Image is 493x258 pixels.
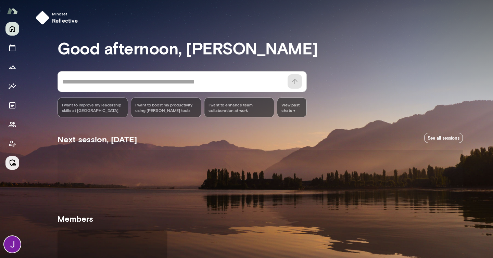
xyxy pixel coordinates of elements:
span: Mindset [52,11,78,16]
button: Documents [5,99,19,112]
button: Members [5,118,19,131]
button: Client app [5,137,19,151]
img: mindset [36,11,49,25]
div: I want to enhance team collaboration at work [204,98,275,117]
span: I want to boost my productivity using [PERSON_NAME] tools [135,102,197,113]
button: Manage [5,156,19,170]
img: Jocelyn Grodin [4,236,21,253]
span: I want to improve my leadership skills at [GEOGRAPHIC_DATA] [62,102,124,113]
button: Insights [5,79,19,93]
h3: Good afternoon, [PERSON_NAME] [58,38,463,57]
span: I want to enhance team collaboration at work [208,102,270,113]
h5: Members [58,213,463,224]
h6: reflective [52,16,78,25]
button: Mindsetreflective [33,8,84,27]
h5: Next session, [DATE] [58,134,137,145]
a: See all sessions [424,133,463,143]
span: View past chats -> [277,98,307,117]
div: I want to improve my leadership skills at [GEOGRAPHIC_DATA] [58,98,128,117]
img: Mento [7,4,18,17]
button: Sessions [5,41,19,55]
button: Growth Plan [5,60,19,74]
div: I want to boost my productivity using [PERSON_NAME] tools [131,98,201,117]
button: Home [5,22,19,36]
